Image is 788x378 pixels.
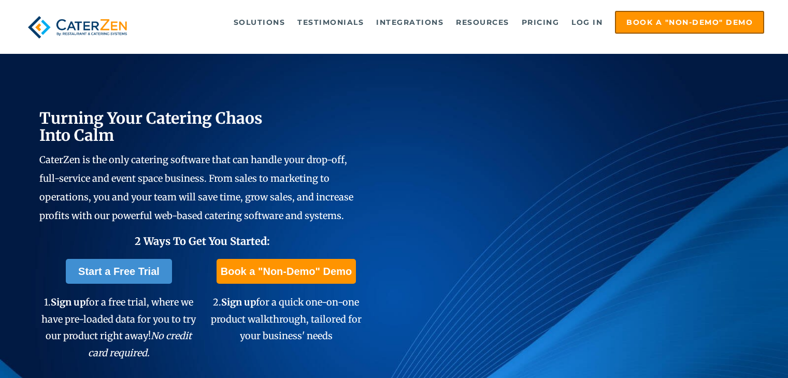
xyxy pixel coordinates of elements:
span: Turning Your Catering Chaos Into Calm [39,108,263,145]
span: Sign up [51,296,85,308]
a: Solutions [228,12,291,33]
a: Integrations [371,12,449,33]
span: Sign up [221,296,256,308]
span: 2. for a quick one-on-one product walkthrough, tailored for your business' needs [211,296,362,342]
a: Resources [451,12,514,33]
a: Start a Free Trial [66,259,172,284]
em: No credit card required. [88,330,192,358]
img: caterzen [24,11,132,43]
a: Testimonials [292,12,369,33]
iframe: Help widget launcher [696,338,777,367]
div: Navigation Menu [150,11,764,34]
span: CaterZen is the only catering software that can handle your drop-off, full-service and event spac... [39,154,353,222]
span: 1. for a free trial, where we have pre-loaded data for you to try our product right away! [41,296,196,358]
a: Pricing [517,12,565,33]
a: Book a "Non-Demo" Demo [615,11,764,34]
a: Book a "Non-Demo" Demo [217,259,356,284]
a: Log in [566,12,608,33]
span: 2 Ways To Get You Started: [135,235,270,248]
